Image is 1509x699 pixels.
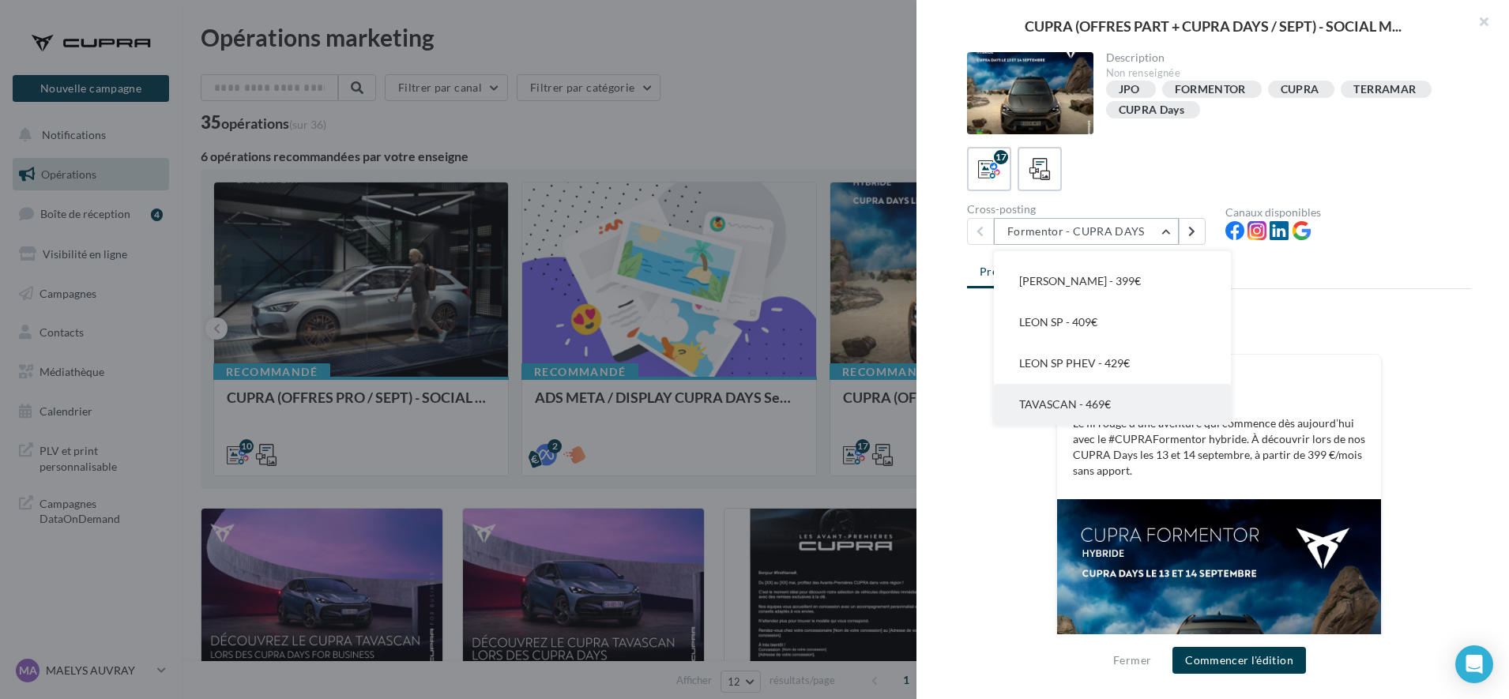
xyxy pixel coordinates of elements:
span: LEON SP - 409€ [1019,315,1097,329]
button: Formentor - CUPRA DAYS [994,218,1179,245]
div: 17 [994,150,1008,164]
button: LEON SP - 409€ [994,302,1231,343]
p: Le fil rouge d’une aventure qui commence dès aujourd’hui avec le #CUPRAFormentor hybride. À décou... [1073,415,1365,479]
button: LEON SP PHEV - 429€ [994,343,1231,384]
div: JPO [1119,84,1140,96]
div: Open Intercom Messenger [1455,645,1493,683]
button: Fermer [1107,651,1157,670]
div: Cross-posting [967,204,1213,215]
button: TAVASCAN - 469€ [994,384,1231,425]
div: TERRAMAR [1353,84,1416,96]
div: CUPRA Days [1119,104,1185,116]
div: Canaux disponibles [1225,207,1471,218]
button: [PERSON_NAME] - 399€ [994,261,1231,302]
div: FORMENTOR [1175,84,1246,96]
button: Commencer l'édition [1172,647,1306,674]
span: LEON SP PHEV - 429€ [1019,356,1130,370]
div: Description [1106,52,1459,63]
div: Non renseignée [1106,66,1459,81]
span: CUPRA (OFFRES PART + CUPRA DAYS / SEPT) - SOCIAL M... [1025,19,1402,33]
div: CUPRA [1281,84,1319,96]
span: [PERSON_NAME] - 399€ [1019,274,1141,287]
span: TAVASCAN - 469€ [1019,397,1111,411]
